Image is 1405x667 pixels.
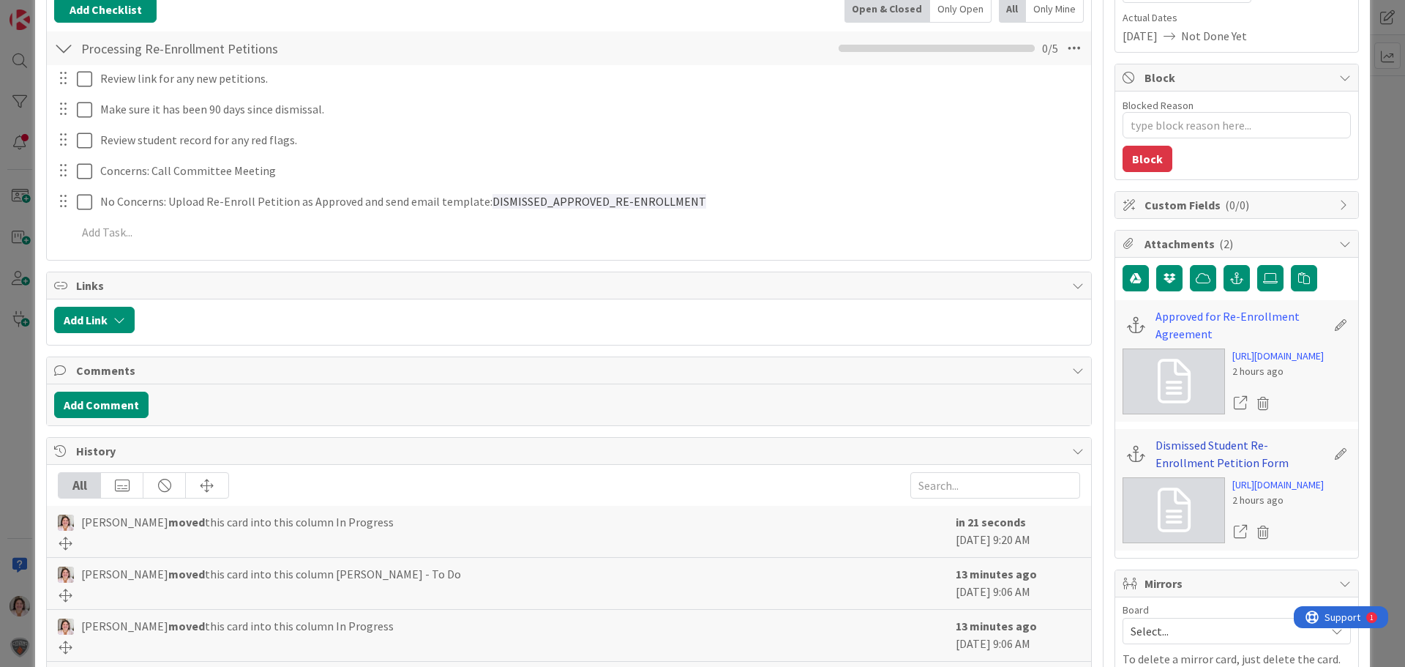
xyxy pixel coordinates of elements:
[54,307,135,333] button: Add Link
[1232,394,1248,413] a: Open
[81,513,394,531] span: [PERSON_NAME] this card into this column In Progress
[76,35,405,62] input: Add Checklist...
[76,362,1065,379] span: Comments
[76,442,1065,460] span: History
[956,515,1026,529] b: in 21 seconds
[956,617,1080,654] div: [DATE] 9:06 AM
[1232,493,1324,508] div: 2 hours ago
[168,515,205,529] b: moved
[31,2,67,20] span: Support
[58,515,74,531] img: EW
[1155,308,1326,343] a: Approved for Re-Enrollment Agreement
[100,101,1081,118] p: Make sure it has been 90 days since dismissal.
[956,513,1080,550] div: [DATE] 9:20 AM
[1181,27,1247,45] span: Not Done Yet
[58,567,74,583] img: EW
[1155,436,1326,472] a: Dismissed Student Re-Enrollment Petition Form
[956,619,1037,633] b: 13 minutes ago
[1232,364,1324,379] div: 2 hours ago
[1123,146,1172,172] button: Block
[81,617,394,635] span: [PERSON_NAME] this card into this column In Progress
[1219,236,1233,251] span: ( 2 )
[100,193,1081,210] p: No Concerns: Upload Re-Enroll Petition as Approved and send email template:
[54,392,149,418] button: Add Comment
[81,565,461,583] span: [PERSON_NAME] this card into this column [PERSON_NAME] - To Do
[58,619,74,635] img: EW
[1225,198,1249,212] span: ( 0/0 )
[1123,27,1158,45] span: [DATE]
[1144,235,1332,253] span: Attachments
[492,194,706,209] span: DISMISSED_APPROVED_RE-ENROLLMENT
[1144,575,1332,592] span: Mirrors
[1144,196,1332,214] span: Custom Fields
[1123,99,1194,112] label: Blocked Reason
[1232,523,1248,542] a: Open
[1123,10,1351,26] span: Actual Dates
[1131,621,1318,641] span: Select...
[1123,605,1149,615] span: Board
[168,619,205,633] b: moved
[956,565,1080,602] div: [DATE] 9:06 AM
[1144,69,1332,86] span: Block
[100,70,1081,87] p: Review link for any new petitions.
[59,473,101,498] div: All
[100,163,1081,179] p: Concerns: Call Committee Meeting
[168,567,205,581] b: moved
[956,567,1037,581] b: 13 minutes ago
[76,277,1065,294] span: Links
[1232,477,1324,493] a: [URL][DOMAIN_NAME]
[1042,40,1058,57] span: 0 / 5
[910,472,1080,499] input: Search...
[76,6,80,18] div: 1
[100,132,1081,149] p: Review student record for any red flags.
[1232,349,1324,364] a: [URL][DOMAIN_NAME]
